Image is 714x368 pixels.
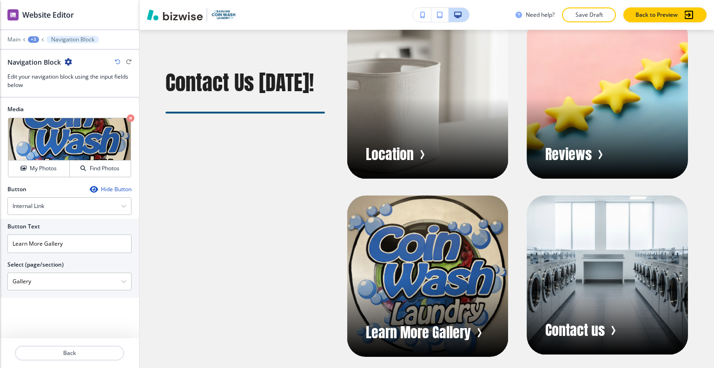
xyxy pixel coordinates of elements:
p: Back [16,349,123,357]
button: Back [15,346,124,361]
input: Manual Input [8,274,121,289]
button: My Photos [8,161,70,177]
h2: Navigation Block [7,57,61,67]
h2: Website Editor [22,9,74,20]
button: Back to Preview [623,7,707,22]
button: Navigation item imageReviews [527,18,688,179]
img: Your Logo [211,9,236,20]
h4: Find Photos [90,164,119,173]
button: Save Draft [562,7,616,22]
img: Bizwise Logo [147,9,203,20]
p: Back to Preview [635,11,678,19]
h3: Need help? [526,11,555,19]
h2: Button [7,185,26,194]
p: Navigation Block [51,36,94,43]
h2: Button Text [7,222,40,231]
h2: Media [7,105,132,114]
button: Navigation item imageLocation [347,18,509,179]
p: Contact Us [DATE]! [165,69,325,97]
h4: My Photos [30,164,57,173]
div: My PhotosFind Photos [7,117,132,178]
p: Save Draft [574,11,604,19]
button: Navigation item imageContact us [527,195,688,355]
h3: Edit your navigation block using the input fields below [7,73,132,89]
h4: Internal Link [13,202,44,210]
button: Navigation Block [46,36,99,43]
button: Navigation item imageLearn More Gallery [347,195,509,357]
button: Hide Button [90,186,132,193]
h2: Select (page/section) [7,261,64,269]
button: Main [7,36,20,43]
button: Find Photos [70,161,131,177]
button: +3 [28,36,39,43]
img: editor icon [7,9,19,20]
